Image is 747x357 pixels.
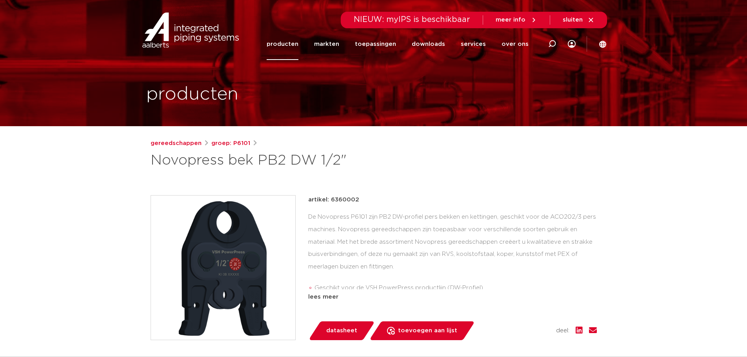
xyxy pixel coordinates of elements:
li: Geschikt voor de VSH PowerPress productlijn (DW-Profiel) [314,282,597,294]
a: meer info [496,16,537,24]
a: gereedschappen [151,139,202,148]
a: markten [314,28,339,60]
p: artikel: 6360002 [308,195,359,205]
span: sluiten [563,17,583,23]
span: datasheet [326,324,357,337]
h1: producten [146,82,238,107]
a: services [461,28,486,60]
h1: Novopress bek PB2 DW 1/2" [151,151,445,170]
span: meer info [496,17,525,23]
a: groep: P6101 [211,139,250,148]
a: sluiten [563,16,594,24]
a: producten [267,28,298,60]
span: toevoegen aan lijst [398,324,457,337]
div: De Novopress P6101 zijn PB2 DW-profiel pers bekken en kettingen, geschikt voor de ACO202/3 pers m... [308,211,597,289]
a: datasheet [308,321,375,340]
nav: Menu [267,28,529,60]
span: deel: [556,326,569,335]
a: downloads [412,28,445,60]
div: lees meer [308,292,597,302]
img: Product Image for Novopress bek PB2 DW 1/2" [151,196,295,340]
a: toepassingen [355,28,396,60]
a: over ons [502,28,529,60]
div: my IPS [568,28,576,60]
span: NIEUW: myIPS is beschikbaar [354,16,470,24]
